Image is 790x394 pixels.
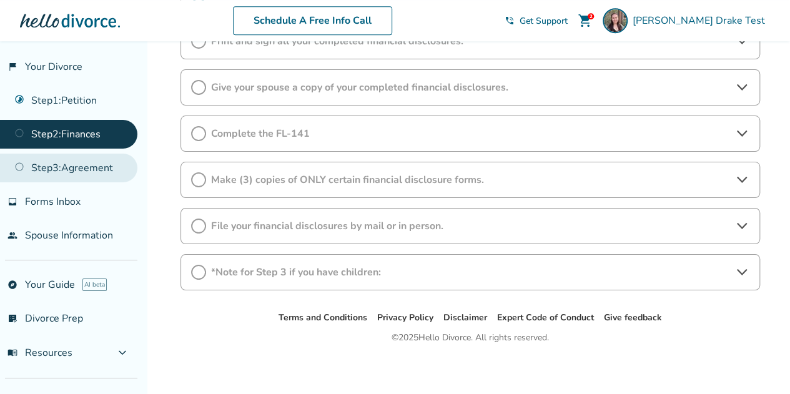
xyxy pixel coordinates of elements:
iframe: Chat Widget [728,334,790,394]
img: Hannah Drake [603,8,628,33]
a: Terms and Conditions [279,312,367,323]
span: Resources [7,346,72,360]
span: File your financial disclosures by mail or in person. [211,219,729,233]
span: menu_book [7,348,17,358]
a: phone_in_talkGet Support [505,15,568,27]
li: Give feedback [604,310,662,325]
span: Get Support [520,15,568,27]
a: Privacy Policy [377,312,433,323]
span: Complete the FL-141 [211,127,729,140]
li: Disclaimer [443,310,487,325]
div: © 2025 Hello Divorce. All rights reserved. [392,330,549,345]
span: [PERSON_NAME] Drake Test [633,14,770,27]
span: shopping_cart [578,13,593,28]
span: inbox [7,197,17,207]
span: AI beta [82,278,107,291]
span: Give your spouse a copy of your completed financial disclosures. [211,81,729,94]
div: 2 [588,13,594,19]
span: Make (3) copies of ONLY certain financial disclosure forms. [211,173,729,187]
span: explore [7,280,17,290]
span: people [7,230,17,240]
span: flag_2 [7,62,17,72]
span: expand_more [115,345,130,360]
a: Expert Code of Conduct [497,312,594,323]
span: phone_in_talk [505,16,515,26]
span: list_alt_check [7,313,17,323]
span: *Note for Step 3 if you have children: [211,265,729,279]
a: Schedule A Free Info Call [233,6,392,35]
span: Forms Inbox [25,195,81,209]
